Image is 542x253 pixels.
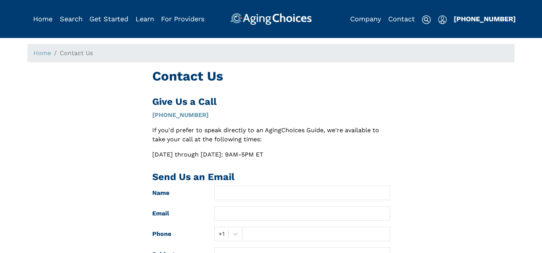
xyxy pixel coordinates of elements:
a: Home [33,15,53,23]
a: [PHONE_NUMBER] [454,15,516,23]
a: Home [33,49,51,57]
a: Contact [388,15,415,23]
h1: Contact Us [152,68,390,84]
label: Name [147,186,209,200]
a: [PHONE_NUMBER] [152,111,209,119]
div: Popover trigger [60,13,83,25]
a: Learn [135,15,154,23]
a: Get Started [89,15,128,23]
p: If you'd prefer to speak directly to an AgingChoices Guide, we're available to take your call at ... [152,126,390,144]
nav: breadcrumb [27,44,515,62]
a: Company [350,15,381,23]
h2: Send Us an Email [152,171,390,183]
label: Email [147,206,209,221]
h2: Give Us a Call [152,96,390,108]
p: [DATE] through [DATE]: 9AM-5PM ET [152,150,390,159]
div: Popover trigger [438,13,447,25]
label: Phone [147,227,209,241]
img: AgingChoices [230,13,312,25]
span: Contact Us [60,49,93,57]
img: user-icon.svg [438,15,447,24]
img: search-icon.svg [422,15,431,24]
a: For Providers [161,15,204,23]
a: Search [60,15,83,23]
